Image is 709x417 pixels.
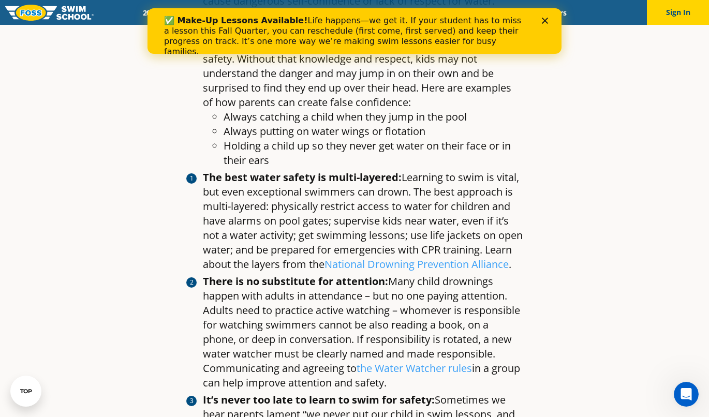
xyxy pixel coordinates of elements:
[500,8,533,18] a: Blog
[224,110,523,124] li: Always catching a child when they jump in the pool
[394,9,405,16] div: Close
[203,274,523,390] li: Many child drownings happen with adults in attendance – but no one paying attention. Adults need ...
[224,124,523,139] li: Always putting on water wings or flotation
[674,382,699,407] iframe: Intercom live chat
[242,8,332,18] a: Swim Path® Program
[203,170,402,184] strong: The best water safety is multi-layered:
[20,388,32,395] div: TOP
[198,8,242,18] a: Schools
[324,257,509,271] a: National Drowning Prevention Alliance
[357,361,472,375] a: the Water Watcher rules
[333,8,391,18] a: About FOSS
[224,139,523,168] li: Holding a child up so they never get water on their face or in their ears
[5,5,94,21] img: FOSS Swim School Logo
[17,7,160,17] b: ✅ Make-Up Lessons Available!
[203,393,435,407] strong: It’s never too late to learn to swim for safety:
[147,8,562,54] iframe: Intercom live chat banner
[203,274,388,288] strong: There is no substitute for attention:
[203,170,523,272] li: Learning to swim is vital, but even exceptional swimmers can drown. The best approach is multi-la...
[390,8,500,18] a: Swim Like [PERSON_NAME]
[134,8,198,18] a: 2025 Calendar
[533,8,575,18] a: Careers
[17,7,381,49] div: Life happens—we get it. If your student has to miss a lesson this Fall Quarter, you can reschedul...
